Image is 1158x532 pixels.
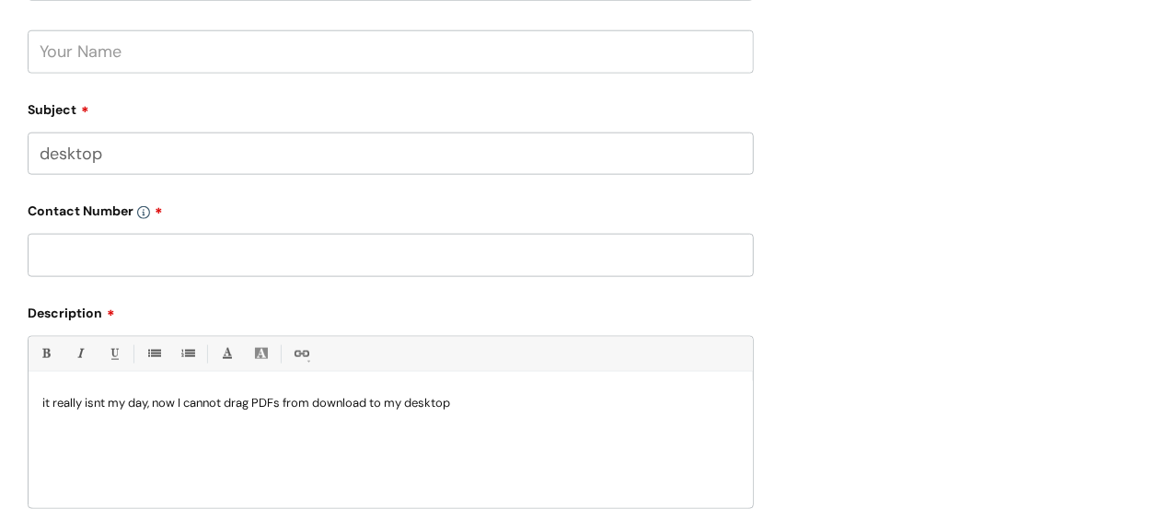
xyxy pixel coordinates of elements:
[68,342,91,365] a: Italic (Ctrl-I)
[137,206,150,219] img: info-icon.svg
[28,96,754,118] label: Subject
[34,342,57,365] a: Bold (Ctrl-B)
[28,299,754,321] label: Description
[289,342,312,365] a: Link
[42,395,739,411] p: it really isnt my day, now I cannot drag PDFs from download to my desktop
[176,342,199,365] a: 1. Ordered List (Ctrl-Shift-8)
[28,197,754,219] label: Contact Number
[102,342,125,365] a: Underline(Ctrl-U)
[249,342,272,365] a: Back Color
[142,342,165,365] a: • Unordered List (Ctrl-Shift-7)
[28,30,754,73] input: Your Name
[215,342,238,365] a: Font Color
